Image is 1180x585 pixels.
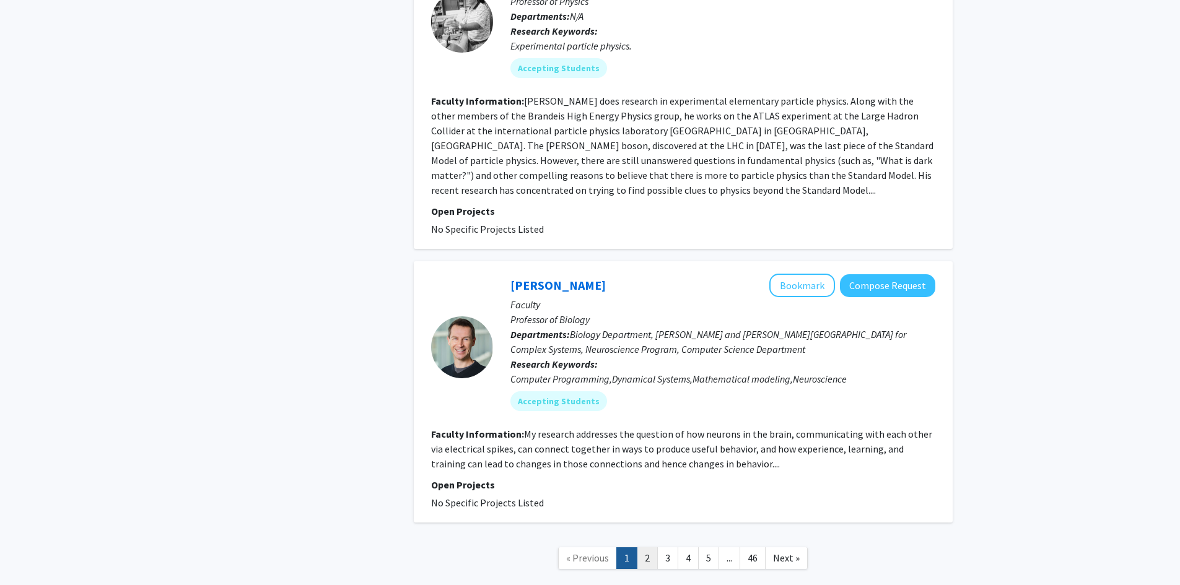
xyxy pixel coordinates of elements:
[510,297,935,312] p: Faculty
[431,496,544,509] span: No Specific Projects Listed
[414,535,953,585] nav: Page navigation
[773,552,800,564] span: Next »
[510,277,606,293] a: [PERSON_NAME]
[431,95,933,196] fg-read-more: [PERSON_NAME] does research in experimental elementary particle physics. Along with the other mem...
[566,552,609,564] span: « Previous
[510,391,607,411] mat-chip: Accepting Students
[769,274,835,297] button: Add Paul Miller to Bookmarks
[765,547,808,569] a: Next
[9,529,53,576] iframe: Chat
[678,547,699,569] a: 4
[558,547,617,569] a: Previous Page
[431,223,544,235] span: No Specific Projects Listed
[510,371,935,386] div: Computer Programming,Dynamical Systems,Mathematical modeling,Neuroscience
[510,58,607,78] mat-chip: Accepting Students
[616,547,637,569] a: 1
[431,428,932,470] fg-read-more: My research addresses the question of how neurons in the brain, communicating with each other via...
[637,547,658,569] a: 2
[570,10,583,22] span: N/A
[840,274,935,297] button: Compose Request to Paul Miller
[740,547,766,569] a: 46
[657,547,678,569] a: 3
[510,25,598,37] b: Research Keywords:
[431,204,935,219] p: Open Projects
[510,38,935,53] div: Experimental particle physics.
[431,428,524,440] b: Faculty Information:
[510,10,570,22] b: Departments:
[698,547,719,569] a: 5
[510,312,935,327] p: Professor of Biology
[510,328,906,355] span: Biology Department, [PERSON_NAME] and [PERSON_NAME][GEOGRAPHIC_DATA] for Complex Systems, Neurosc...
[431,95,524,107] b: Faculty Information:
[510,328,570,340] b: Departments:
[727,552,732,564] span: ...
[510,358,598,370] b: Research Keywords:
[431,477,935,492] p: Open Projects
